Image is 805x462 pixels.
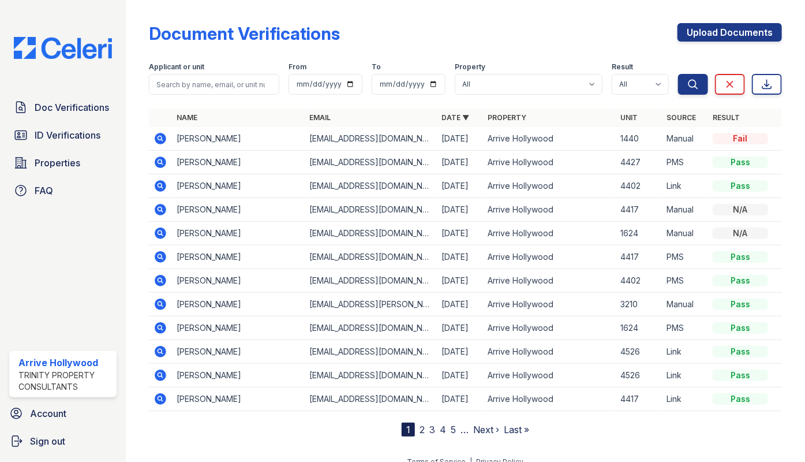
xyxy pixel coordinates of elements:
[662,198,708,222] td: Manual
[616,269,662,293] td: 4402
[616,293,662,316] td: 3210
[305,174,437,198] td: [EMAIL_ADDRESS][DOMAIN_NAME]
[616,388,662,411] td: 4417
[440,424,446,435] a: 4
[484,388,616,411] td: Arrive Hollywood
[616,316,662,340] td: 1624
[442,113,470,122] a: Date ▼
[488,113,527,122] a: Property
[662,151,708,174] td: PMS
[309,113,331,122] a: Email
[713,204,768,215] div: N/A
[713,113,740,122] a: Result
[484,127,616,151] td: Arrive Hollywood
[713,370,768,381] div: Pass
[172,174,305,198] td: [PERSON_NAME]
[616,245,662,269] td: 4417
[616,174,662,198] td: 4402
[437,293,484,316] td: [DATE]
[420,424,425,435] a: 2
[305,127,437,151] td: [EMAIL_ADDRESS][DOMAIN_NAME]
[662,174,708,198] td: Link
[713,228,768,239] div: N/A
[437,269,484,293] td: [DATE]
[177,113,197,122] a: Name
[620,113,638,122] a: Unit
[172,151,305,174] td: [PERSON_NAME]
[35,156,80,170] span: Properties
[484,269,616,293] td: Arrive Hollywood
[305,245,437,269] td: [EMAIL_ADDRESS][DOMAIN_NAME]
[713,275,768,286] div: Pass
[172,364,305,388] td: [PERSON_NAME]
[30,434,65,448] span: Sign out
[612,62,633,72] label: Result
[713,322,768,334] div: Pass
[35,100,109,114] span: Doc Verifications
[402,423,415,437] div: 1
[484,174,616,198] td: Arrive Hollywood
[484,293,616,316] td: Arrive Hollywood
[437,198,484,222] td: [DATE]
[662,364,708,388] td: Link
[713,346,768,357] div: Pass
[305,364,437,388] td: [EMAIL_ADDRESS][DOMAIN_NAME]
[305,222,437,245] td: [EMAIL_ADDRESS][DOMAIN_NAME]
[149,74,279,95] input: Search by name, email, or unit number
[172,127,305,151] td: [PERSON_NAME]
[437,245,484,269] td: [DATE]
[9,124,117,147] a: ID Verifications
[662,388,708,411] td: Link
[372,62,381,72] label: To
[473,424,499,435] a: Next ›
[713,180,768,192] div: Pass
[18,356,112,370] div: Arrive Hollywood
[662,269,708,293] td: PMS
[484,316,616,340] td: Arrive Hollywood
[662,340,708,364] td: Link
[662,127,708,151] td: Manual
[172,198,305,222] td: [PERSON_NAME]
[437,151,484,174] td: [DATE]
[30,407,66,420] span: Account
[437,316,484,340] td: [DATE]
[437,222,484,245] td: [DATE]
[713,299,768,310] div: Pass
[5,402,121,425] a: Account
[172,245,305,269] td: [PERSON_NAME]
[484,245,616,269] td: Arrive Hollywood
[437,127,484,151] td: [DATE]
[437,388,484,411] td: [DATE]
[172,340,305,364] td: [PERSON_NAME]
[667,113,696,122] a: Source
[9,96,117,119] a: Doc Verifications
[172,269,305,293] td: [PERSON_NAME]
[5,37,121,59] img: CE_Logo_Blue-a8612792a0a2168367f1c8372b55b34899dd931a85d93a1a3d3e32e68fde9ad4.png
[35,128,100,142] span: ID Verifications
[662,245,708,269] td: PMS
[35,184,53,198] span: FAQ
[437,174,484,198] td: [DATE]
[455,62,485,72] label: Property
[9,179,117,202] a: FAQ
[305,316,437,340] td: [EMAIL_ADDRESS][DOMAIN_NAME]
[484,340,616,364] td: Arrive Hollywood
[460,423,469,437] span: …
[484,364,616,388] td: Arrive Hollywood
[305,340,437,364] td: [EMAIL_ADDRESS][DOMAIN_NAME]
[616,364,662,388] td: 4526
[5,430,121,453] a: Sign out
[662,316,708,340] td: PMS
[305,388,437,411] td: [EMAIL_ADDRESS][DOMAIN_NAME]
[713,251,768,263] div: Pass
[616,127,662,151] td: 1440
[451,424,456,435] a: 5
[172,388,305,411] td: [PERSON_NAME]
[429,424,435,435] a: 3
[484,222,616,245] td: Arrive Hollywood
[437,364,484,388] td: [DATE]
[616,340,662,364] td: 4526
[305,198,437,222] td: [EMAIL_ADDRESS][DOMAIN_NAME]
[172,293,305,316] td: [PERSON_NAME]
[484,198,616,222] td: Arrive Hollywood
